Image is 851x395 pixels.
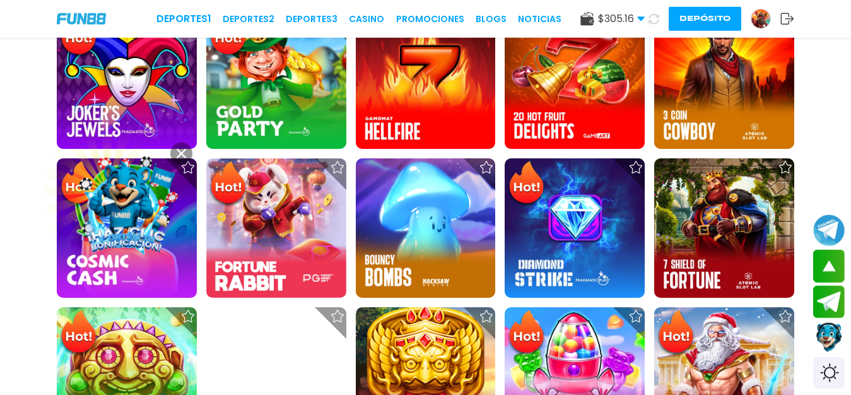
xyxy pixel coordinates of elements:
div: Switch theme [813,357,845,389]
img: Bouncy Bombs 96% [356,158,496,298]
button: scroll up [813,250,845,283]
button: Contact customer service [813,321,845,354]
img: Fortune Rabbit [206,158,346,298]
img: Hot [58,160,99,209]
img: Cosmic Cash [57,158,197,298]
img: Joker's Jewels [57,9,197,149]
button: Join telegram channel [813,214,845,247]
img: 7 Shields of Fortune [654,158,794,298]
img: Hot [58,309,99,358]
a: CASINO [349,13,384,26]
img: Hot [506,160,547,209]
button: Depósito [669,7,741,31]
a: Deportes2 [223,13,274,26]
img: 3 Coin Cowboy [654,9,794,149]
img: Hellfire [356,9,496,149]
img: Hot [208,160,249,209]
img: Avatar [751,9,770,28]
a: BLOGS [476,13,507,26]
span: $ 305.16 [598,11,645,27]
a: Deportes3 [286,13,337,26]
a: Deportes1 [156,11,211,27]
img: Company Logo [57,13,106,24]
img: Hot [506,309,547,358]
a: Promociones [396,13,464,26]
img: Image Link [69,149,183,262]
a: NOTICIAS [518,13,561,26]
button: Join telegram [813,286,845,319]
img: Gold Party [206,9,346,149]
img: Hot [655,309,696,358]
img: 20 Hot Fruit Delights [505,9,645,149]
img: Diamond Strike [505,158,645,298]
a: Avatar [751,9,780,29]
